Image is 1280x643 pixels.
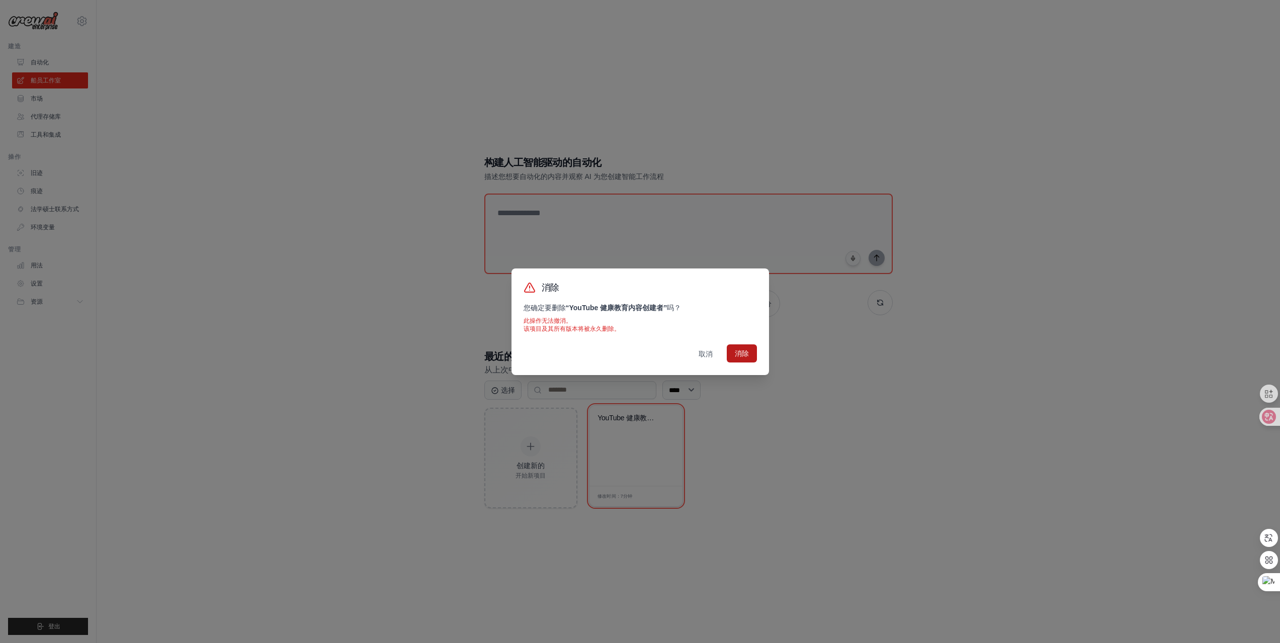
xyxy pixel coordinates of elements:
button: 取消 [691,345,721,363]
font: 吗？ [667,304,681,312]
font: “ [566,304,569,312]
font: ” [663,304,667,312]
font: 此操作无法撤消。 [524,317,572,324]
font: 您确定要删除 [524,304,566,312]
font: 取消 [699,350,713,358]
font: YouTube 健康教育内容创建者 [569,304,664,312]
font: 该项目及其所有版本将被永久删除。 [524,325,620,332]
font: 消除 [735,349,749,357]
button: 消除 [727,344,757,362]
font: 消除 [542,283,559,293]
